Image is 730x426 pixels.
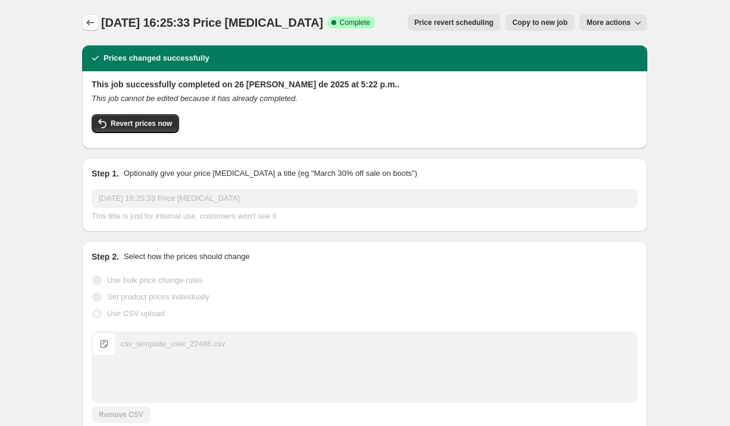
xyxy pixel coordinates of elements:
span: Revert prices now [111,119,172,128]
button: Price revert scheduling [408,14,501,31]
p: Select how the prices should change [124,251,250,263]
i: This job cannot be edited because it has already completed. [92,94,297,103]
span: [DATE] 16:25:33 Price [MEDICAL_DATA] [101,16,323,29]
button: More actions [579,14,647,31]
div: csv_template_user_22486.csv [121,338,225,350]
span: Copy to new job [512,18,568,27]
h2: This job successfully completed on 26 [PERSON_NAME] de 2025 at 5:22 p.m.. [92,78,638,90]
input: 30% off holiday sale [92,189,638,208]
button: Revert prices now [92,114,179,133]
span: This title is just for internal use, customers won't see it [92,212,276,220]
span: Use CSV upload [107,309,164,318]
span: More actions [587,18,631,27]
span: Use bulk price change rules [107,276,202,285]
button: Price change jobs [82,14,99,31]
h2: Prices changed successfully [104,52,209,64]
span: Set product prices individually [107,292,209,301]
span: Complete [340,18,370,27]
span: Price revert scheduling [415,18,494,27]
h2: Step 2. [92,251,119,263]
h2: Step 1. [92,168,119,179]
p: Optionally give your price [MEDICAL_DATA] a title (eg "March 30% off sale on boots") [124,168,417,179]
button: Copy to new job [505,14,575,31]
